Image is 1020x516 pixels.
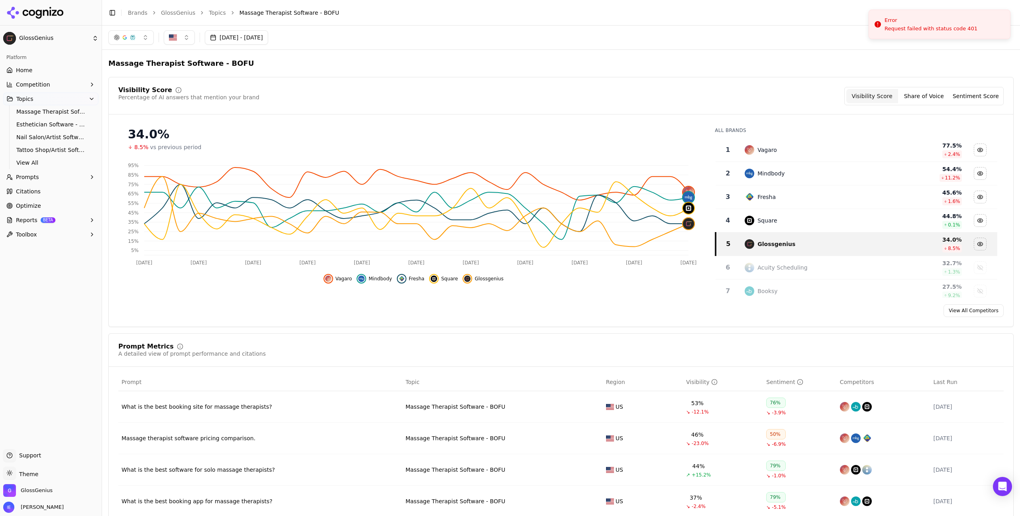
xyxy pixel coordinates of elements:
span: Prompt [122,378,141,386]
span: -6.9% [772,441,786,447]
span: Support [16,451,41,459]
span: Prompts [16,173,39,181]
tspan: [DATE] [572,260,588,266]
button: Hide vagaro data [974,144,987,156]
button: Competition [3,78,98,91]
img: vagaro [745,145,754,155]
a: Home [3,64,98,77]
div: 3 [719,192,737,202]
button: Hide fresha data [974,191,987,203]
tspan: [DATE] [517,260,534,266]
div: 44.8 % [887,212,962,220]
img: vagaro [325,276,331,282]
img: square [431,276,437,282]
a: Tattoo Shop/Artist Software - BOFU [13,144,89,156]
tspan: [DATE] [245,260,261,266]
a: Massage therapist software pricing comparison. [122,434,399,442]
tr: 2mindbodyMindbody54.4%11.2%Hide mindbody data [716,162,997,185]
span: BETA [41,217,55,223]
span: 8.5% [134,143,149,151]
span: Last Run [933,378,957,386]
div: Percentage of AI answers that mention your brand [118,93,259,101]
div: 79% [766,492,786,502]
a: What is the best software for solo massage therapists? [122,466,399,474]
button: [DATE] - [DATE] [205,30,268,45]
div: Glossgenius [757,240,795,248]
tspan: [DATE] [300,260,316,266]
img: GlossGenius [3,484,16,497]
button: Open organization switcher [3,484,53,497]
img: square [862,402,872,412]
th: Prompt [118,373,402,391]
tspan: 85% [128,172,139,178]
img: acuity scheduling [862,465,872,475]
div: Error [885,16,977,24]
div: 34.0 % [887,236,962,244]
span: 0.1 % [948,222,960,228]
img: US flag [606,467,614,473]
span: Optimize [16,202,41,210]
span: Competition [16,81,50,89]
img: fresha [862,433,872,443]
span: Vagaro [335,276,352,282]
div: Massage Therapist Software - BOFU [406,434,506,442]
img: square [683,203,694,214]
img: mindbody [683,192,694,203]
div: Massage Therapist Software - BOFU [406,403,506,411]
img: fresha [745,192,754,202]
span: GlossGenius [21,487,53,494]
div: Prompt Metrics [118,343,174,350]
tspan: 55% [128,201,139,206]
tspan: [DATE] [354,260,370,266]
div: 2 [719,169,737,178]
a: Massage Therapist Software - BOFU [406,466,506,474]
span: View All [16,159,86,167]
img: mindbody [851,433,861,443]
span: -3.9% [772,410,786,416]
span: [PERSON_NAME] [18,504,64,511]
button: Hide square data [429,274,458,284]
div: Vagaro [757,146,777,154]
img: US flag [606,404,614,410]
span: US [616,497,623,505]
div: 34.0% [128,127,699,142]
span: Massage Therapist Software - BOFU [108,58,254,69]
span: Fresha [409,276,424,282]
div: Open Intercom Messenger [993,477,1012,496]
a: Esthetician Software - BOFU [13,119,89,130]
a: Nail Salon/Artist Software - BOFU [13,132,89,143]
img: booksy [851,496,861,506]
img: vagaro [840,433,849,443]
img: booksy [745,286,754,296]
button: Hide vagaro data [324,274,352,284]
tr: 3freshaFresha45.6%1.6%Hide fresha data [716,185,997,209]
span: Home [16,66,32,74]
span: -12.1% [692,409,708,415]
button: Hide glossgenius data [463,274,503,284]
div: [DATE] [933,497,1000,505]
button: Hide mindbody data [974,167,987,180]
img: US flag [606,498,614,504]
img: Izzy Esber [3,502,14,513]
span: Toolbox [16,230,37,238]
span: ↘ [686,440,690,447]
button: Hide square data [974,214,987,227]
button: Show acuity scheduling data [974,261,987,274]
span: vs previous period [150,143,202,151]
div: [DATE] [933,403,1000,411]
div: 76% [766,398,786,408]
span: Square [441,276,458,282]
img: vagaro [840,402,849,412]
img: US flag [606,435,614,441]
button: Hide fresha data [397,274,424,284]
a: What is the best booking site for massage therapists? [122,403,399,411]
div: 32.7 % [887,259,962,267]
img: vagaro [840,465,849,475]
img: mindbody [358,276,365,282]
span: Topics [16,95,33,103]
div: 54.4 % [887,165,962,173]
